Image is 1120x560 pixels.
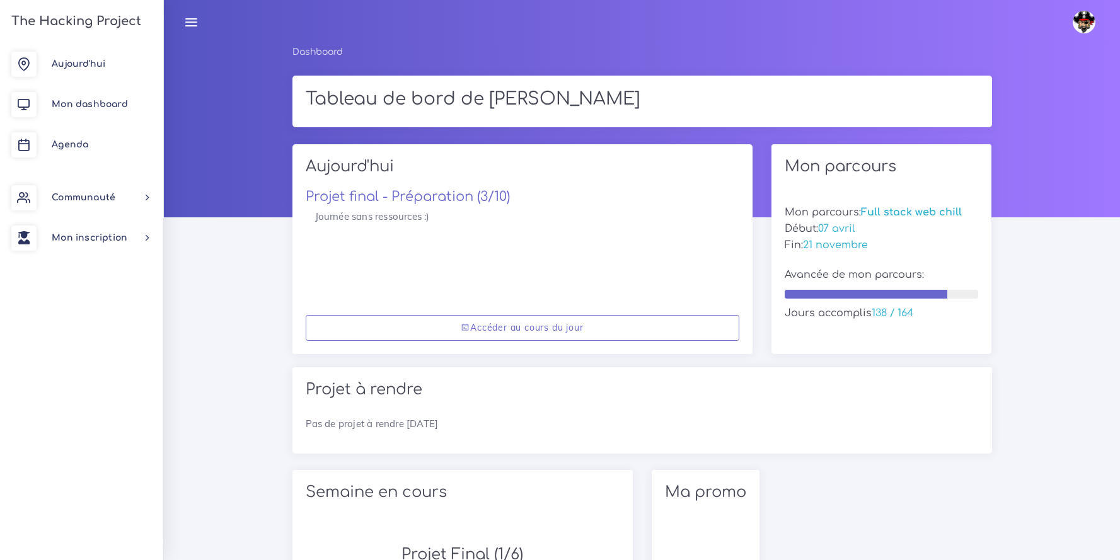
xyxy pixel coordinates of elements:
[52,140,88,149] span: Agenda
[785,207,979,219] h5: Mon parcours:
[8,14,141,28] h3: The Hacking Project
[803,239,868,251] span: 21 novembre
[665,483,746,501] h2: Ma promo
[872,307,913,319] span: 138 / 164
[306,380,979,399] h2: Projet à rendre
[52,233,127,243] span: Mon inscription
[306,483,620,501] h2: Semaine en cours
[52,193,115,202] span: Communauté
[306,416,979,431] p: Pas de projet à rendre [DATE]
[785,157,979,176] h2: Mon parcours
[315,209,730,224] p: Journée sans ressources :)
[818,223,855,234] span: 07 avril
[1073,11,1095,33] img: avatar
[306,189,510,204] a: Projet final - Préparation (3/10)
[306,157,739,185] h2: Aujourd'hui
[306,89,979,110] h1: Tableau de bord de [PERSON_NAME]
[785,239,979,251] h5: Fin:
[306,315,739,341] a: Accéder au cours du jour
[292,47,343,57] a: Dashboard
[785,223,979,235] h5: Début:
[52,59,105,69] span: Aujourd'hui
[785,307,979,319] h5: Jours accomplis
[785,269,979,281] h5: Avancée de mon parcours:
[52,100,128,109] span: Mon dashboard
[861,207,962,218] span: Full stack web chill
